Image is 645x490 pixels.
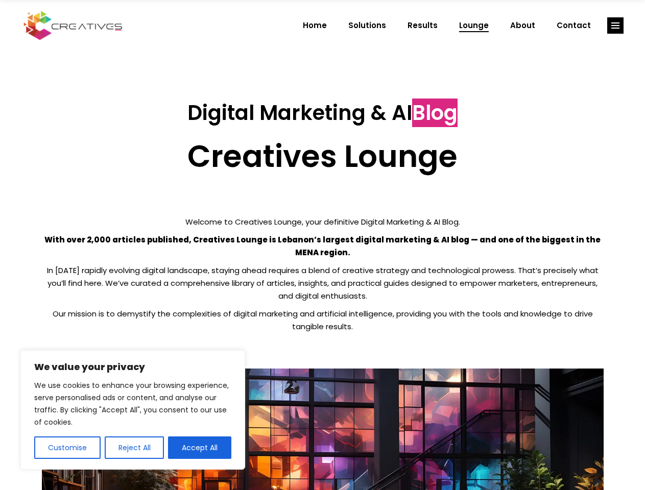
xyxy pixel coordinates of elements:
[557,12,591,39] span: Contact
[34,379,231,428] p: We use cookies to enhance your browsing experience, serve personalised ads or content, and analys...
[459,12,489,39] span: Lounge
[408,12,438,39] span: Results
[303,12,327,39] span: Home
[499,12,546,39] a: About
[105,436,164,459] button: Reject All
[397,12,448,39] a: Results
[42,101,604,125] h3: Digital Marketing & AI
[42,264,604,302] p: In [DATE] rapidly evolving digital landscape, staying ahead requires a blend of creative strategy...
[448,12,499,39] a: Lounge
[34,436,101,459] button: Customise
[21,10,125,41] img: Creatives
[168,436,231,459] button: Accept All
[42,307,604,333] p: Our mission is to demystify the complexities of digital marketing and artificial intelligence, pr...
[348,12,386,39] span: Solutions
[338,12,397,39] a: Solutions
[34,361,231,373] p: We value your privacy
[607,17,624,34] a: link
[44,234,601,258] strong: With over 2,000 articles published, Creatives Lounge is Lebanon’s largest digital marketing & AI ...
[42,215,604,228] p: Welcome to Creatives Lounge, your definitive Digital Marketing & AI Blog.
[42,138,604,175] h2: Creatives Lounge
[20,350,245,470] div: We value your privacy
[510,12,535,39] span: About
[292,12,338,39] a: Home
[546,12,602,39] a: Contact
[412,99,458,127] span: Blog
